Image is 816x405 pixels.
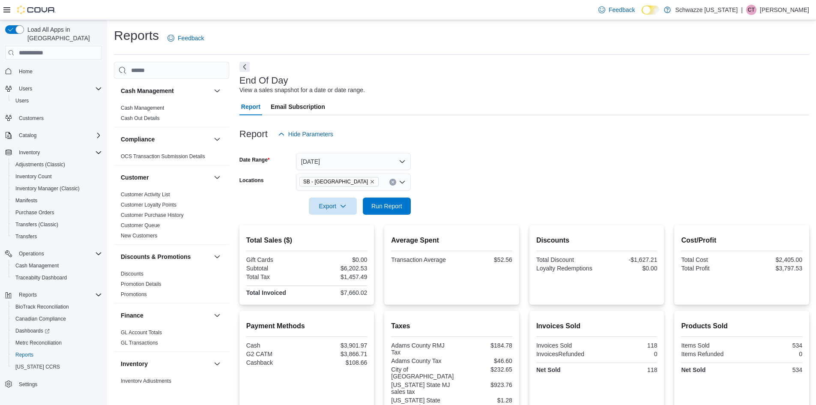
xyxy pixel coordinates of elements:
h2: Total Sales ($) [246,235,368,246]
button: Customers [2,112,105,124]
span: Cash Management [15,262,59,269]
div: Finance [114,327,229,351]
strong: Net Sold [681,366,705,373]
div: $3,866.71 [308,351,367,357]
h3: Cash Management [121,87,174,95]
p: [PERSON_NAME] [760,5,809,15]
button: Customer [121,173,210,182]
h3: Report [239,129,268,139]
a: Manifests [12,195,41,206]
span: Settings [15,379,102,390]
a: BioTrack Reconciliation [12,302,72,312]
div: $7,660.02 [308,289,367,296]
span: Metrc Reconciliation [12,338,102,348]
div: Total Profit [681,265,740,272]
div: Clinton Temple [746,5,756,15]
div: Cash Management [114,103,229,127]
a: Customers [15,113,47,123]
a: Home [15,66,36,77]
div: Discounts & Promotions [114,269,229,303]
h3: Finance [121,311,143,320]
div: Total Discount [536,256,595,263]
button: Traceabilty Dashboard [9,272,105,284]
h2: Invoices Sold [536,321,658,331]
span: Customers [15,113,102,123]
h3: End Of Day [239,75,288,86]
span: Manifests [12,195,102,206]
a: Promotions [121,291,147,297]
button: Manifests [9,195,105,207]
span: Dashboards [15,327,50,334]
a: Customer Loyalty Points [121,202,176,208]
div: $1,457.49 [308,273,367,280]
span: OCS Transaction Submission Details [121,153,205,160]
div: $923.76 [454,381,512,388]
div: 0 [744,351,802,357]
span: Email Subscription [271,98,325,115]
h2: Average Spent [391,235,512,246]
button: Finance [121,311,210,320]
span: Inventory Count [15,173,52,180]
div: Adams County RMJ Tax [391,342,450,356]
span: Users [15,97,29,104]
span: Settings [19,381,37,388]
a: Transfers [12,231,40,242]
a: GL Account Totals [121,330,162,336]
button: Hide Parameters [275,126,337,143]
div: View a sales snapshot for a date or date range. [239,86,365,95]
a: Reports [12,350,37,360]
button: Reports [2,289,105,301]
button: Reports [15,290,40,300]
h2: Products Sold [681,321,802,331]
span: Inventory Adjustments [121,378,171,384]
div: Adams County Tax [391,357,450,364]
button: [US_STATE] CCRS [9,361,105,373]
span: Catalog [19,132,36,139]
div: 118 [598,366,657,373]
span: Catalog [15,130,102,141]
span: Adjustments (Classic) [12,159,102,170]
div: Total Tax [246,273,305,280]
span: Customers [19,115,44,122]
span: Traceabilty Dashboard [15,274,67,281]
div: Items Sold [681,342,740,349]
span: Run Report [371,202,402,210]
div: $0.00 [598,265,657,272]
a: Adjustments (Classic) [12,159,69,170]
div: $3,797.53 [744,265,802,272]
div: 534 [744,366,802,373]
button: Operations [15,249,48,259]
span: Operations [15,249,102,259]
button: Compliance [212,134,222,144]
button: Reports [9,349,105,361]
span: BioTrack Reconciliation [15,303,69,310]
button: Metrc Reconciliation [9,337,105,349]
button: Users [2,83,105,95]
div: Cash [246,342,305,349]
p: Schwazze [US_STATE] [675,5,738,15]
div: $0.00 [308,256,367,263]
h2: Discounts [536,235,658,246]
h3: Discounts & Promotions [121,252,191,261]
button: Cash Management [9,260,105,272]
span: Manifests [15,197,37,204]
span: SB - Brighton [299,177,379,186]
a: Feedback [595,1,638,18]
span: Customer Queue [121,222,160,229]
span: Reports [19,291,37,298]
span: Report [241,98,260,115]
button: Export [309,198,357,215]
div: Cashback [246,359,305,366]
div: -$1,627.21 [598,256,657,263]
div: 118 [598,342,657,349]
span: Traceabilty Dashboard [12,273,102,283]
span: Home [15,66,102,76]
div: Transaction Average [391,256,450,263]
a: Cash Management [121,105,164,111]
span: Dashboards [12,326,102,336]
span: SB - [GEOGRAPHIC_DATA] [303,177,368,186]
span: Customer Activity List [121,191,170,198]
button: Inventory [15,147,43,158]
span: Reports [12,350,102,360]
